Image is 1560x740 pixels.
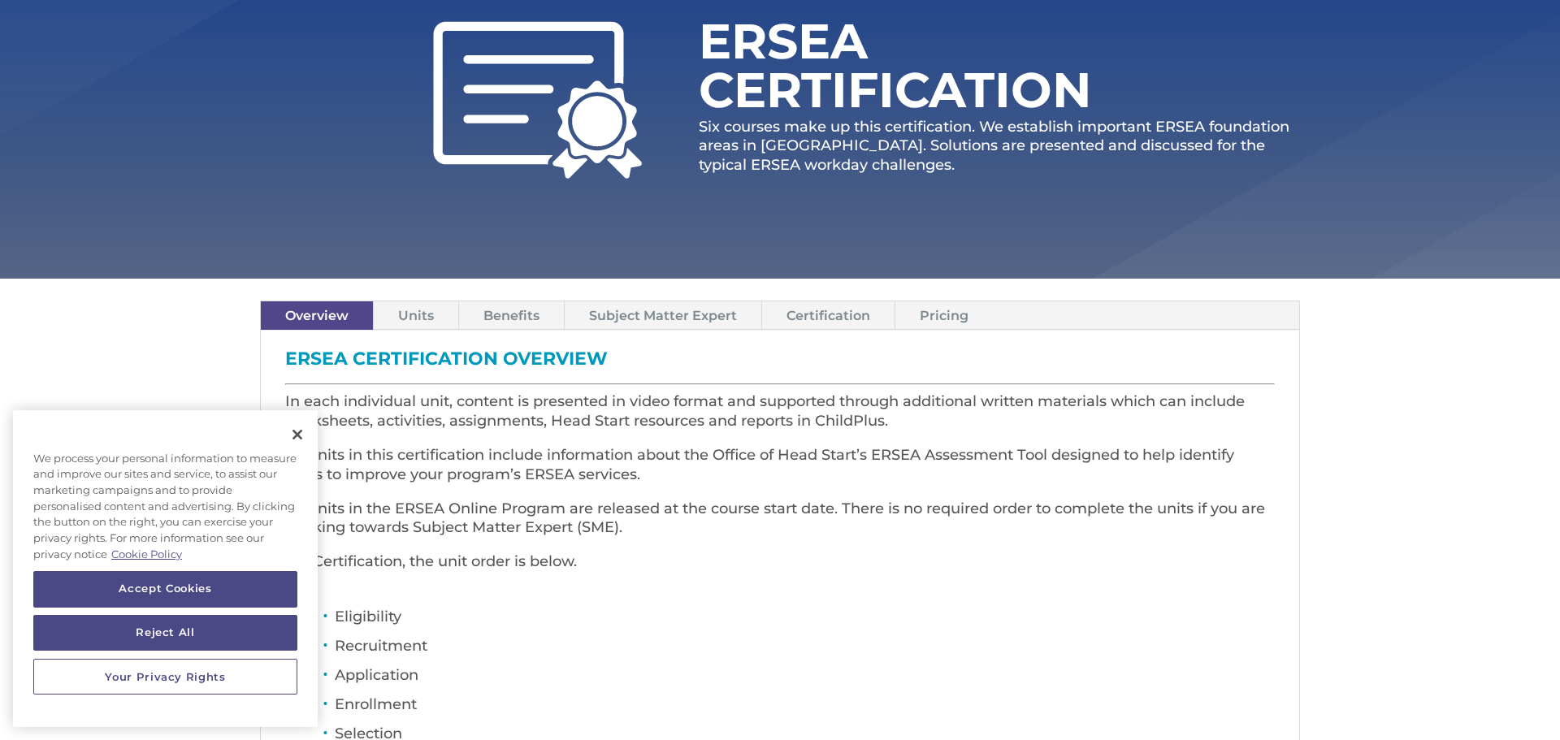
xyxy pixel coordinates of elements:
[335,637,427,655] span: Recruitment
[335,666,418,684] span: Application
[335,695,417,713] span: Enrollment
[279,417,315,452] button: Close
[33,571,297,607] button: Accept Cookies
[111,547,182,560] a: More information about your privacy, opens in a new tab
[699,118,1300,175] p: Six courses make up this certification. We establish important ERSEA foundation areas in [GEOGRAP...
[261,301,373,330] a: Overview
[285,446,1275,500] p: All units in this certification include information about the Office of Head Start’s ERSEA Assess...
[762,301,895,330] a: Certification
[13,410,318,727] div: Cookie banner
[335,608,401,625] span: Eligibility
[285,350,1275,376] h3: ERSEA Certification Overview
[285,500,1265,537] span: All units in the ERSEA Online Program are released at the course start date. There is no required...
[895,301,993,330] a: Pricing
[1479,662,1560,740] iframe: Chat Widget
[565,301,761,330] a: Subject Matter Expert
[13,443,318,571] div: We process your personal information to measure and improve our sites and service, to assist our ...
[13,410,318,727] div: Privacy
[459,301,564,330] a: Benefits
[699,17,1129,123] h1: ERSEA Certification
[285,552,577,570] span: For Certification, the unit order is below.
[33,659,297,695] button: Your Privacy Rights
[285,392,1245,430] span: In each individual unit, content is presented in video format and supported through additional wr...
[374,301,458,330] a: Units
[33,615,297,651] button: Reject All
